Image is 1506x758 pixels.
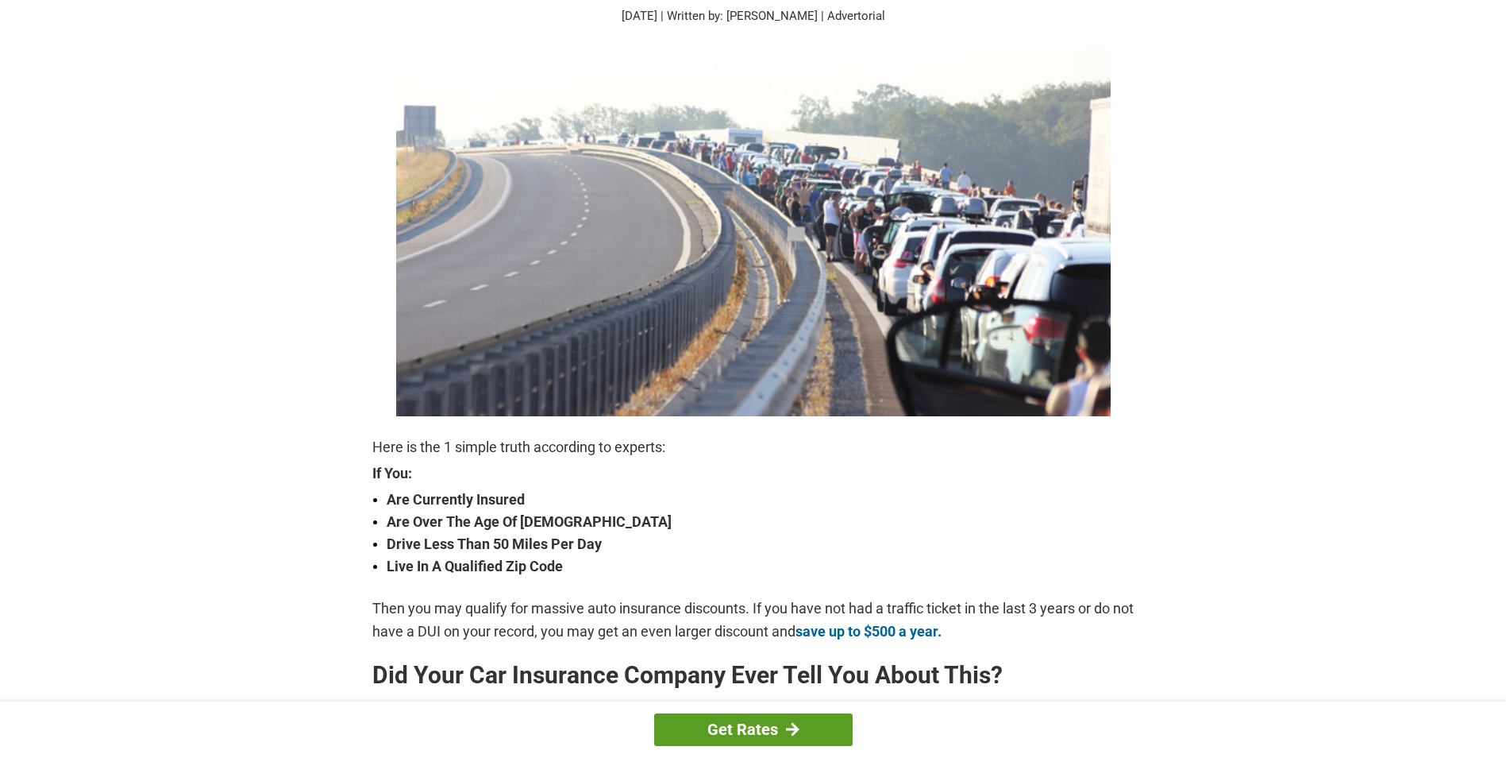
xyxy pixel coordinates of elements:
[372,466,1134,481] strong: If You:
[387,489,1134,511] strong: Are Currently Insured
[387,511,1134,533] strong: Are Over The Age Of [DEMOGRAPHIC_DATA]
[372,436,1134,458] p: Here is the 1 simple truth according to experts:
[387,533,1134,555] strong: Drive Less Than 50 Miles Per Day
[795,623,942,640] a: save up to $500 a year.
[654,714,853,746] a: Get Rates
[372,598,1134,642] p: Then you may qualify for massive auto insurance discounts. If you have not had a traffic ticket i...
[372,663,1134,688] h2: Did Your Car Insurance Company Ever Tell You About This?
[372,7,1134,25] p: [DATE] | Written by: [PERSON_NAME] | Advertorial
[387,555,1134,578] strong: Live In A Qualified Zip Code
